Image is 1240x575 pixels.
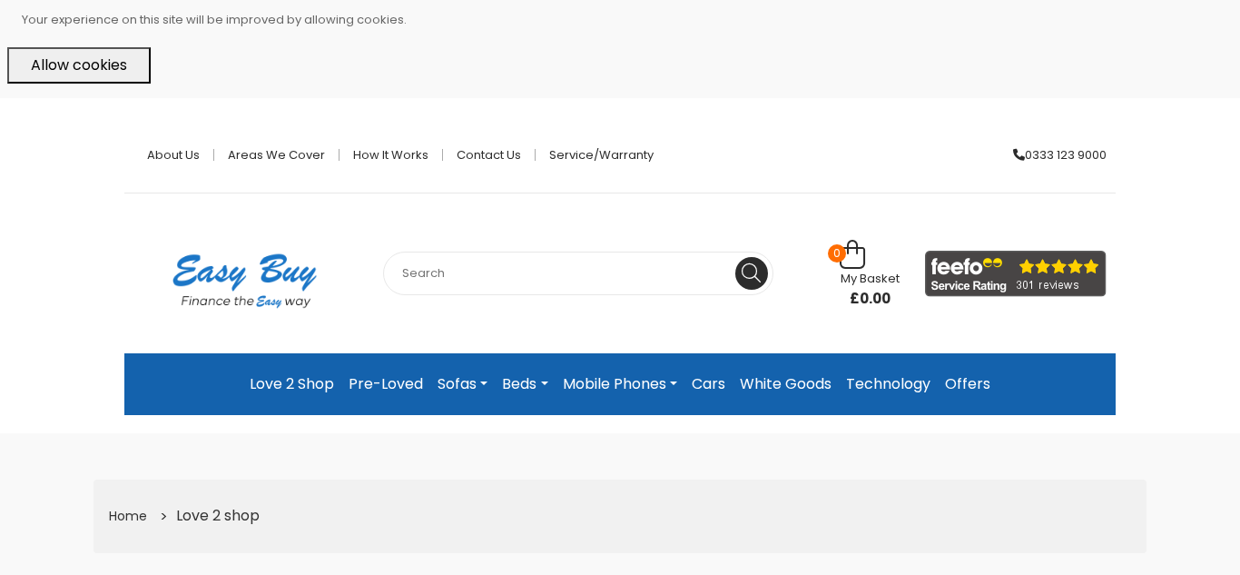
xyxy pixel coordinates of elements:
a: Pre-Loved [341,368,430,401]
a: 0 My Basket £0.00 [804,250,900,289]
button: Allow cookies [7,47,151,84]
a: Areas we cover [214,149,340,161]
img: feefo_logo [925,251,1107,297]
span: My Basket [841,270,900,287]
a: Service/Warranty [536,149,654,161]
li: Love 2 shop [153,502,261,530]
a: Love 2 Shop [242,368,341,401]
a: Mobile Phones [556,368,684,401]
a: Home [109,507,147,525]
span: £0.00 [841,290,900,308]
a: Beds [495,368,555,401]
a: Offers [938,368,998,401]
a: 0333 123 9000 [999,149,1107,161]
a: Cars [684,368,733,401]
a: Contact Us [443,149,536,161]
a: Technology [839,368,938,401]
p: Your experience on this site will be improved by allowing cookies. [22,7,1233,33]
span: 0 [828,244,846,263]
a: About Us [133,149,214,161]
a: How it works [340,149,443,161]
a: Sofas [430,368,495,401]
img: Easy Buy [154,230,335,332]
input: Search [383,252,773,295]
a: White Goods [733,368,839,401]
